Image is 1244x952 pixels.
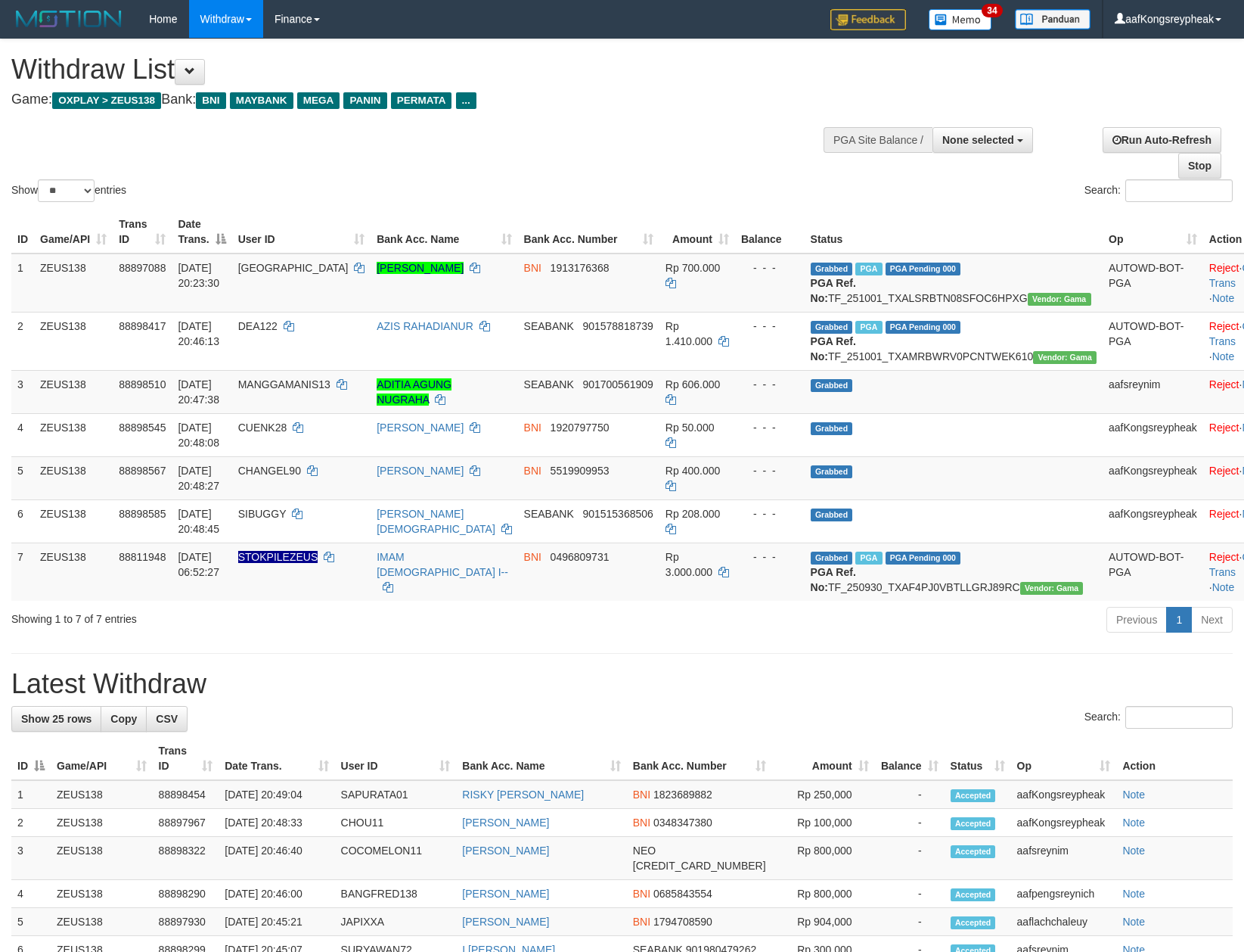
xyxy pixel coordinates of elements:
[1103,499,1203,543] td: aafKongsreypheak
[1084,179,1233,202] label: Search:
[34,456,113,499] td: ZEUS138
[741,319,799,334] div: - - -
[805,254,1103,313] td: TF_251001_TXALSRBTN08SFOC6HPXG
[811,552,853,565] span: Grabbed
[34,413,113,456] td: ZEUS138
[1125,179,1233,202] input: Search:
[1103,456,1203,499] td: aafKongsreypheak
[1103,210,1203,254] th: Op: activate to sort column ascending
[875,880,945,908] td: -
[34,543,113,601] td: ZEUS138
[582,320,653,332] span: Copy 901578818739 to clipboard
[110,713,137,725] span: Copy
[178,465,219,492] span: [DATE] 20:48:27
[335,809,457,837] td: CHOU11
[51,880,153,908] td: ZEUS138
[11,413,34,456] td: 4
[11,456,34,499] td: 5
[335,737,457,780] th: User ID: activate to sort column ascending
[119,551,166,563] span: 88811948
[551,422,610,434] span: Copy 1920797750 to clipboard
[51,908,153,936] td: ZEUS138
[172,210,231,254] th: Date Trans.: activate to sort column descending
[811,379,853,392] span: Grabbed
[741,549,799,565] div: - - -
[951,789,996,802] span: Accepted
[51,809,153,837] td: ZEUS138
[462,845,549,857] a: [PERSON_NAME]
[34,499,113,543] td: ZEUS138
[238,262,349,274] span: [GEOGRAPHIC_DATA]
[582,508,653,520] span: Copy 901515368506 to clipboard
[1011,908,1117,936] td: aaflachchaleuy
[741,377,799,392] div: - - -
[805,543,1103,601] td: TF_250930_TXAF4PJ0VBTLLGRJ89RC
[1122,888,1145,900] a: Note
[772,780,875,809] td: Rp 250,000
[633,845,656,857] span: NEO
[951,916,996,929] span: Accepted
[875,809,945,837] td: -
[11,254,34,313] td: 1
[951,888,996,901] span: Accepted
[335,837,457,880] td: COCOMELON11
[633,860,766,872] span: Copy 5859459289034422 to clipboard
[377,378,451,406] a: ADITIA AGUNG NUGRAHA
[377,508,495,535] a: [PERSON_NAME][DEMOGRAPHIC_DATA]
[653,817,712,829] span: Copy 0348347380 to clipboard
[377,422,464,434] a: [PERSON_NAME]
[1209,465,1239,477] a: Reject
[238,422,287,434] span: CUENK28
[633,888,650,900] span: BNI
[11,605,507,627] div: Showing 1 to 7 of 7 entries
[1212,292,1235,304] a: Note
[11,543,34,601] td: 7
[855,263,882,275] span: Marked by aafpengsreynich
[153,737,219,780] th: Trans ID: activate to sort column ascending
[875,908,945,936] td: -
[1103,312,1203,370] td: AUTOWD-BOT-PGA
[178,262,219,289] span: [DATE] 20:23:30
[741,463,799,478] div: - - -
[34,312,113,370] td: ZEUS138
[462,817,549,829] a: [PERSON_NAME]
[238,508,287,520] span: SIBUGGY
[811,335,856,362] b: PGA Ref. No:
[855,321,882,334] span: Marked by aafsolysreylen
[653,916,712,928] span: Copy 1794708590 to clipboard
[11,908,51,936] td: 5
[665,320,712,347] span: Rp 1.410.000
[11,706,101,732] a: Show 25 rows
[232,210,371,254] th: User ID: activate to sort column ascending
[951,817,996,830] span: Accepted
[1209,262,1239,274] a: Reject
[153,837,219,880] td: 88898322
[371,210,517,254] th: Bank Acc. Name: activate to sort column ascending
[377,320,473,332] a: AZIS RAHADIANUR
[524,320,574,332] span: SEABANK
[153,908,219,936] td: 88897930
[665,508,720,520] span: Rp 208.000
[1103,413,1203,456] td: aafKongsreypheak
[11,780,51,809] td: 1
[524,465,541,477] span: BNI
[456,92,476,109] span: ...
[153,880,219,908] td: 88898290
[377,465,464,477] a: [PERSON_NAME]
[811,422,853,435] span: Grabbed
[1166,607,1192,633] a: 1
[196,92,225,109] span: BNI
[886,552,961,565] span: PGA Pending
[1122,789,1145,801] a: Note
[830,9,906,30] img: Feedback.jpg
[219,737,334,780] th: Date Trans.: activate to sort column ascending
[34,254,113,313] td: ZEUS138
[38,179,95,202] select: Showentries
[1084,706,1233,729] label: Search:
[932,127,1033,153] button: None selected
[1103,543,1203,601] td: AUTOWD-BOT-PGA
[633,916,650,928] span: BNI
[518,210,659,254] th: Bank Acc. Number: activate to sort column ascending
[335,780,457,809] td: SAPURATA01
[51,737,153,780] th: Game/API: activate to sort column ascending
